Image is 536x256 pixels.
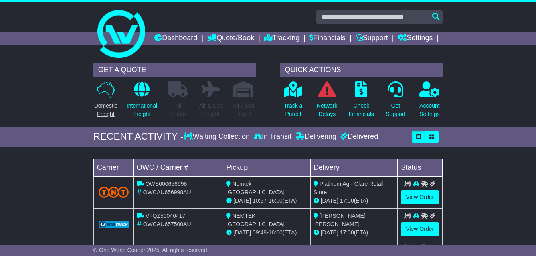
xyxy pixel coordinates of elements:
[143,189,191,195] span: OWCAU656998AU
[314,181,384,195] span: Platinum Ag - Clare Retail Store
[338,132,378,141] div: Delivered
[348,81,374,123] a: CheckFinancials
[284,102,302,118] p: Track a Parcel
[349,102,374,118] p: Check Financials
[199,102,223,118] p: Air & Sea Freight
[226,213,285,227] span: NEMTEK [GEOGRAPHIC_DATA]
[223,159,311,176] td: Pickup
[168,102,188,118] p: Full Loads
[184,132,252,141] div: Waiting Collection
[99,221,129,228] img: GetCarrierServiceLogo
[94,102,117,118] p: Domestic Freight
[314,228,394,237] div: (ETA)
[419,81,440,123] a: AccountSettings
[269,229,283,236] span: 16:00
[356,32,388,45] a: Support
[94,81,118,123] a: DomesticFreight
[280,63,443,77] div: QUICK ACTIONS
[386,102,405,118] p: Get Support
[252,132,293,141] div: In Transit
[264,32,299,45] a: Tracking
[314,213,366,227] span: [PERSON_NAME] [PERSON_NAME]
[320,244,366,251] span: [PERSON_NAME]
[93,63,256,77] div: GET A QUOTE
[419,102,440,118] p: Account Settings
[398,32,433,45] a: Settings
[207,32,254,45] a: Quote/Book
[401,222,439,236] a: View Order
[226,197,307,205] div: - (ETA)
[226,181,285,195] span: Nemtek [GEOGRAPHIC_DATA]
[93,159,133,176] td: Carrier
[146,213,186,219] span: VFQZ50046417
[99,187,129,197] img: TNT_Domestic.png
[340,197,354,204] span: 17:00
[316,81,338,123] a: NetworkDelays
[93,131,184,142] div: RECENT ACTIVITY -
[314,197,394,205] div: (ETA)
[269,197,283,204] span: 16:00
[398,159,443,176] td: Status
[340,229,354,236] span: 17:00
[321,197,338,204] span: [DATE]
[133,159,223,176] td: OWC / Carrier #
[309,32,346,45] a: Financials
[401,190,439,204] a: View Order
[310,159,398,176] td: Delivery
[253,197,267,204] span: 10:57
[233,102,255,118] p: Air / Sea Depot
[127,102,157,118] p: International Freight
[146,244,187,251] span: OWS000657506
[283,81,303,123] a: Track aParcel
[317,102,337,118] p: Network Delays
[143,221,191,227] span: OWCAU657500AU
[233,229,251,236] span: [DATE]
[253,229,267,236] span: 09:48
[226,228,307,237] div: - (ETA)
[93,247,209,253] span: © One World Courier 2025. All rights reserved.
[154,32,197,45] a: Dashboard
[126,81,158,123] a: InternationalFreight
[385,81,405,123] a: GetSupport
[321,229,338,236] span: [DATE]
[233,197,251,204] span: [DATE]
[146,181,187,187] span: OWS000656998
[293,132,338,141] div: Delivering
